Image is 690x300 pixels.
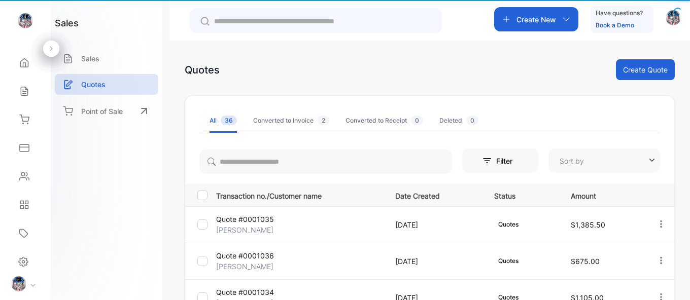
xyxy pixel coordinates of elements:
[318,116,329,125] span: 2
[494,219,523,230] div: Quotes
[516,14,556,25] p: Create New
[210,116,237,125] div: All
[560,156,584,166] p: Sort by
[55,48,158,69] a: Sales
[253,116,329,125] div: Converted to Invoice
[616,59,675,80] button: Create Quote
[411,116,423,125] span: 0
[571,257,600,266] span: $675.00
[494,7,578,31] button: Create New
[596,8,643,18] p: Have questions?
[395,256,473,267] p: [DATE]
[395,219,473,230] p: [DATE]
[81,106,123,117] p: Point of Sale
[494,189,550,201] p: Status
[18,13,33,28] img: logo
[596,21,634,29] a: Book a Demo
[216,189,383,201] p: Transaction no./Customer name
[216,261,273,272] p: [PERSON_NAME]
[216,250,274,261] p: Quote #0001036
[439,116,478,125] div: Deleted
[346,116,423,125] div: Converted to Receipt
[216,287,274,297] p: Quote #0001034
[395,189,473,201] p: Date Created
[11,276,26,291] img: profile
[221,116,237,125] span: 36
[666,10,681,25] img: avatar
[548,148,660,173] button: Sort by
[666,7,681,31] button: avatar
[216,224,273,235] p: [PERSON_NAME]
[55,100,158,122] a: Point of Sale
[81,79,106,90] p: Quotes
[55,16,79,30] h1: sales
[494,255,523,267] div: Quotes
[216,214,274,224] p: Quote #0001035
[571,220,605,229] span: $1,385.50
[571,189,635,201] p: Amount
[55,74,158,95] a: Quotes
[466,116,478,125] span: 0
[81,53,99,64] p: Sales
[185,62,220,78] div: Quotes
